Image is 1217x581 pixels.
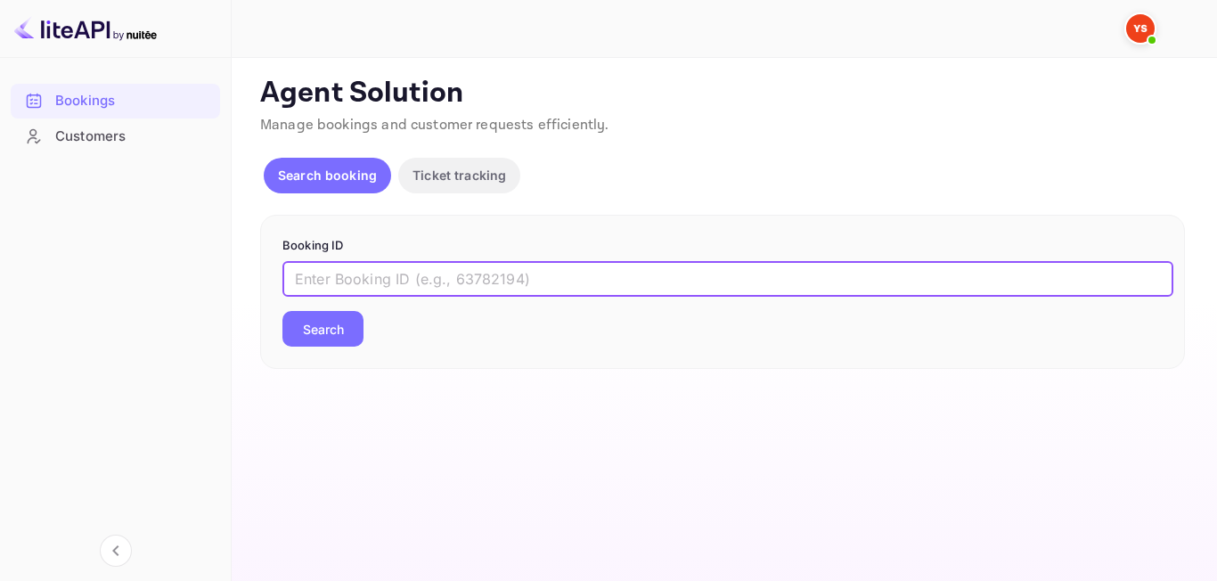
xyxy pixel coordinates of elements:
img: Yandex Support [1126,14,1155,43]
p: Agent Solution [260,76,1185,111]
button: Collapse navigation [100,535,132,567]
p: Booking ID [282,237,1163,255]
button: Search [282,311,363,347]
img: LiteAPI logo [14,14,157,43]
a: Bookings [11,84,220,117]
a: Customers [11,119,220,152]
p: Ticket tracking [412,166,506,184]
div: Customers [55,127,211,147]
div: Customers [11,119,220,154]
span: Manage bookings and customer requests efficiently. [260,116,609,135]
div: Bookings [11,84,220,119]
div: Bookings [55,91,211,111]
p: Search booking [278,166,377,184]
input: Enter Booking ID (e.g., 63782194) [282,261,1173,297]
